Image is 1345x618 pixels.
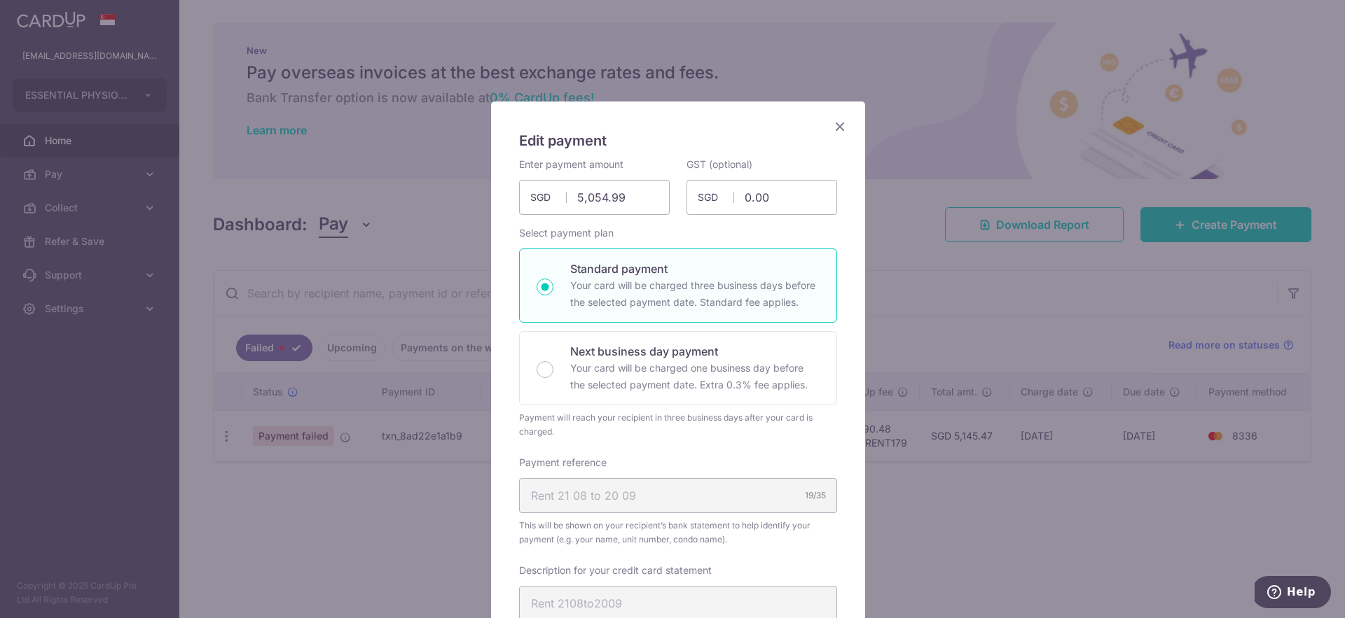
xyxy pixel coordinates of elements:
p: Your card will be charged three business days before the selected payment date. Standard fee appl... [570,277,820,311]
iframe: Opens a widget where you can find more information [1255,576,1331,611]
label: GST (optional) [687,157,752,171]
label: Description for your credit card statement [519,563,712,577]
input: 0.00 [519,180,670,215]
label: Payment reference [519,456,607,470]
p: Your card will be charged one business day before the selected payment date. Extra 0.3% fee applies. [570,360,820,393]
label: Select payment plan [519,226,614,240]
span: SGD [698,190,734,204]
span: SGD [530,190,567,204]
input: 0.00 [687,180,837,215]
h5: Edit payment [519,129,837,152]
button: Close [832,118,848,135]
span: This will be shown on your recipient’s bank statement to help identify your payment (e.g. your na... [519,519,837,547]
label: Enter payment amount [519,157,623,171]
div: 19/35 [805,489,826,503]
div: Payment will reach your recipient in three business days after your card is charged. [519,411,837,439]
p: Standard payment [570,260,820,277]
p: Next business day payment [570,343,820,360]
